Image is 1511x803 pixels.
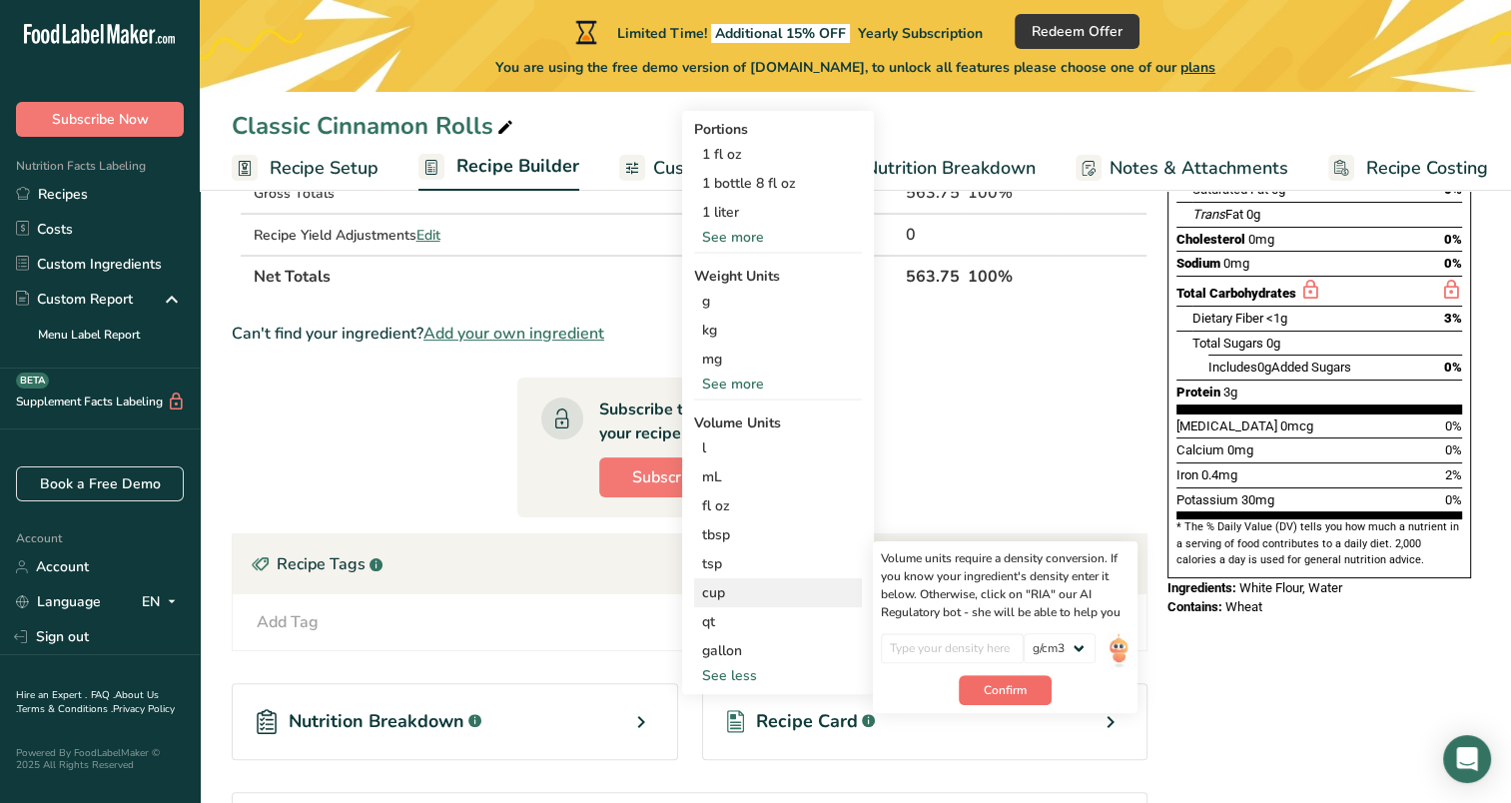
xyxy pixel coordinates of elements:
[702,553,854,574] div: tsp
[1248,232,1274,247] span: 0mg
[1167,599,1222,614] span: Contains:
[416,226,440,245] span: Edit
[1176,519,1462,568] section: * The % Daily Value (DV) tells you how much a nutrient in a serving of food contributes to a dail...
[456,153,579,180] span: Recipe Builder
[694,316,862,345] div: kg
[1445,467,1462,482] span: 2%
[1176,232,1245,247] span: Cholesterol
[906,181,960,205] div: 563.75
[702,582,854,603] div: cup
[254,183,572,204] div: Gross Totals
[702,640,854,661] div: gallon
[1241,492,1274,507] span: 30mg
[694,665,862,686] div: See less
[16,466,184,501] a: Book a Free Demo
[959,675,1052,705] button: Confirm
[694,227,862,248] div: See more
[257,610,319,634] div: Add Tag
[694,412,862,433] div: Volume Units
[694,345,862,374] div: mg
[1180,58,1215,77] span: plans
[694,140,862,169] div: 1 fl oz
[702,437,854,458] div: l
[968,181,1053,205] div: 100%
[1192,311,1263,326] span: Dietary Fiber
[16,289,133,310] div: Custom Report
[865,155,1036,182] span: Nutrition Breakdown
[495,57,1215,78] span: You are using the free demo version of [DOMAIN_NAME], to unlock all features please choose one of...
[694,287,862,316] div: g
[250,255,902,297] th: Net Totals
[858,24,983,43] span: Yearly Subscription
[1223,385,1237,400] span: 3g
[17,702,113,716] a: Terms & Conditions .
[1201,467,1237,482] span: 0.4mg
[632,465,742,489] span: Subscribe Now
[694,169,862,198] div: 1 bottle 8 fl oz
[1445,442,1462,457] span: 0%
[619,146,791,191] a: Customize Label
[113,702,175,716] a: Privacy Policy
[1445,492,1462,507] span: 0%
[1266,336,1280,351] span: 0g
[1444,232,1462,247] span: 0%
[1192,336,1263,351] span: Total Sugars
[1280,418,1313,433] span: 0mcg
[16,373,49,389] div: BETA
[1176,286,1296,301] span: Total Carbohydrates
[906,223,960,247] div: 0
[1110,155,1288,182] span: Notes & Attachments
[1176,385,1220,400] span: Protein
[1366,155,1488,182] span: Recipe Costing
[694,198,862,227] div: 1 liter
[142,590,184,614] div: EN
[702,524,854,545] div: tbsp
[881,549,1130,621] div: Volume units require a density conversion. If you know your ingredient's density enter it below. ...
[599,457,775,497] button: Subscribe Now
[1444,360,1462,375] span: 0%
[1443,735,1491,783] div: Open Intercom Messenger
[1176,442,1224,457] span: Calcium
[694,119,862,140] div: Portions
[1176,492,1238,507] span: Potassium
[964,255,1057,297] th: 100%
[711,24,850,43] span: Additional 15% OFF
[254,225,572,246] div: Recipe Yield Adjustments
[1223,256,1249,271] span: 0mg
[91,688,115,702] a: FAQ .
[1246,207,1260,222] span: 0g
[232,108,517,144] div: Classic Cinnamon Rolls
[1445,418,1462,433] span: 0%
[16,688,159,716] a: About Us .
[902,255,964,297] th: 563.75
[702,611,854,632] div: qt
[1239,580,1342,595] span: White Flour, Water
[233,534,1146,594] div: Recipe Tags
[16,584,101,619] a: Language
[831,146,1036,191] a: Nutrition Breakdown
[756,708,858,735] span: Recipe Card
[653,155,791,182] span: Customize Label
[599,398,822,445] div: Subscribe to a plan to Unlock your recipe
[702,495,854,516] div: fl oz
[52,109,149,130] span: Subscribe Now
[1176,467,1198,482] span: Iron
[1225,599,1262,614] span: Wheat
[289,708,464,735] span: Nutrition Breakdown
[702,466,854,487] div: mL
[571,20,983,44] div: Limited Time!
[1192,207,1225,222] i: Trans
[1227,442,1253,457] span: 0mg
[16,747,184,771] div: Powered By FoodLabelMaker © 2025 All Rights Reserved
[1176,418,1277,433] span: [MEDICAL_DATA]
[418,144,579,192] a: Recipe Builder
[694,266,862,287] div: Weight Units
[1266,311,1287,326] span: <1g
[232,146,378,191] a: Recipe Setup
[1444,256,1462,271] span: 0%
[1076,146,1288,191] a: Notes & Attachments
[1032,21,1123,42] span: Redeem Offer
[694,374,862,395] div: See more
[1257,360,1271,375] span: 0g
[423,322,604,346] span: Add your own ingredient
